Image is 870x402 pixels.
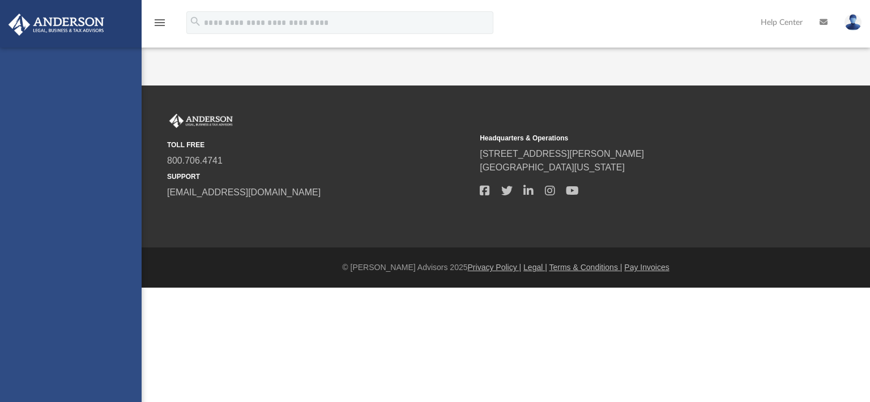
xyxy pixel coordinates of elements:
a: Pay Invoices [624,263,669,272]
a: [EMAIL_ADDRESS][DOMAIN_NAME] [167,187,321,197]
small: SUPPORT [167,172,472,182]
i: search [189,15,202,28]
div: © [PERSON_NAME] Advisors 2025 [142,262,870,273]
i: menu [153,16,167,29]
a: [GEOGRAPHIC_DATA][US_STATE] [480,162,625,172]
img: Anderson Advisors Platinum Portal [167,114,235,129]
a: [STREET_ADDRESS][PERSON_NAME] [480,149,644,159]
small: TOLL FREE [167,140,472,150]
a: menu [153,22,167,29]
small: Headquarters & Operations [480,133,784,143]
img: User Pic [845,14,862,31]
a: Terms & Conditions | [549,263,622,272]
a: Privacy Policy | [468,263,522,272]
img: Anderson Advisors Platinum Portal [5,14,108,36]
a: Legal | [523,263,547,272]
a: 800.706.4741 [167,156,223,165]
